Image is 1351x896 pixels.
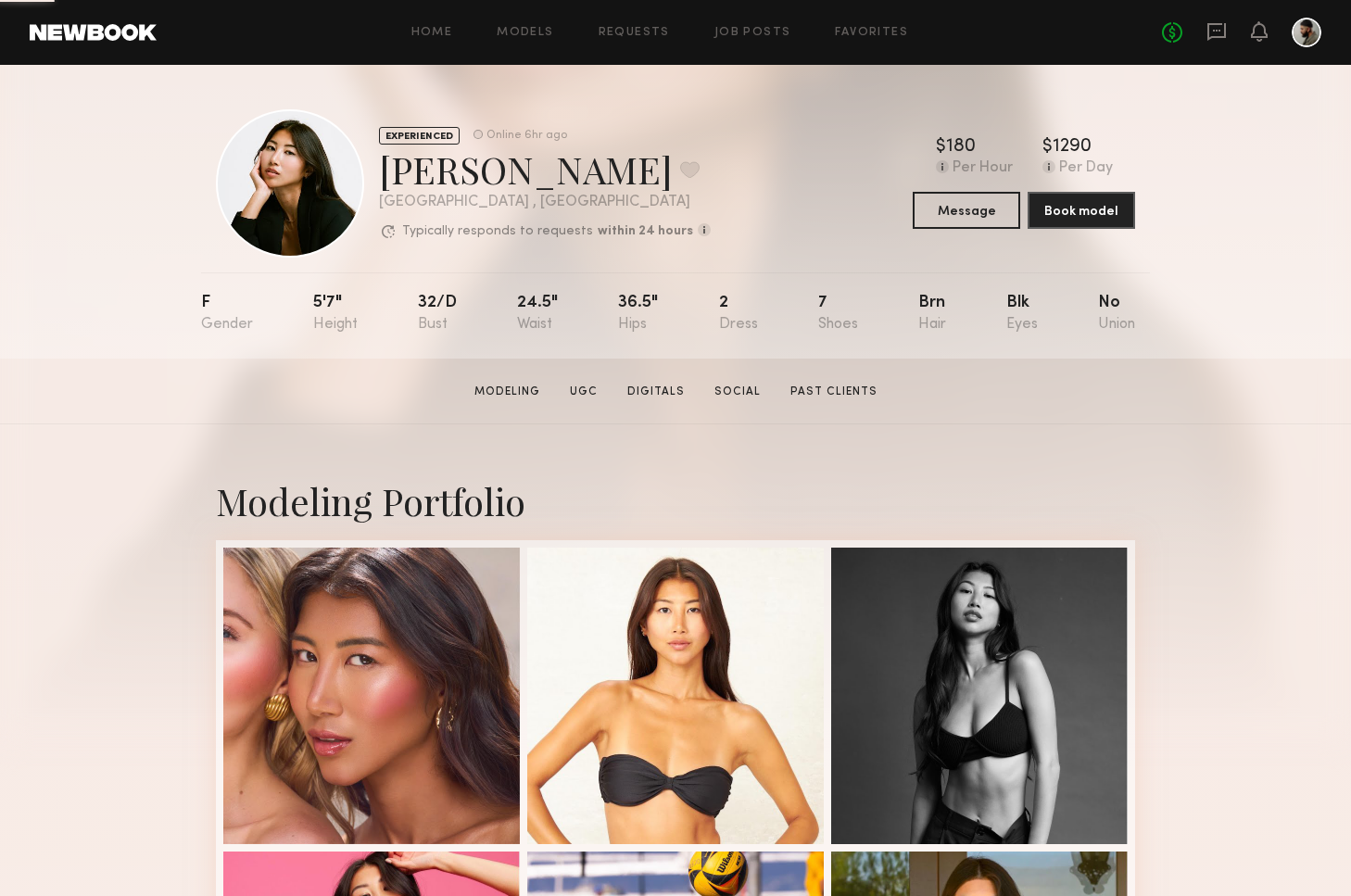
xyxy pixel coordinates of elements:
[835,27,908,39] a: Favorites
[402,225,593,238] p: Typically responds to requests
[946,138,976,157] div: 180
[379,145,711,194] div: [PERSON_NAME]
[1042,138,1053,157] div: $
[707,384,768,400] a: Social
[913,192,1020,229] button: Message
[411,27,453,39] a: Home
[1028,192,1135,229] button: Book model
[783,384,885,400] a: Past Clients
[620,384,692,400] a: Digitals
[719,295,758,333] div: 2
[379,127,460,145] div: EXPERIENCED
[1053,138,1092,157] div: 1290
[936,138,946,157] div: $
[1059,160,1113,177] div: Per Day
[598,225,693,238] b: within 24 hours
[618,295,658,333] div: 36.5"
[313,295,358,333] div: 5'7"
[599,27,670,39] a: Requests
[216,476,1135,525] div: Modeling Portfolio
[714,27,791,39] a: Job Posts
[486,130,567,142] div: Online 6hr ago
[1098,295,1135,333] div: No
[562,384,605,400] a: UGC
[418,295,457,333] div: 32/d
[467,384,548,400] a: Modeling
[818,295,858,333] div: 7
[918,295,946,333] div: Brn
[953,160,1013,177] div: Per Hour
[201,295,253,333] div: F
[1006,295,1038,333] div: Blk
[517,295,558,333] div: 24.5"
[379,195,711,210] div: [GEOGRAPHIC_DATA] , [GEOGRAPHIC_DATA]
[497,27,553,39] a: Models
